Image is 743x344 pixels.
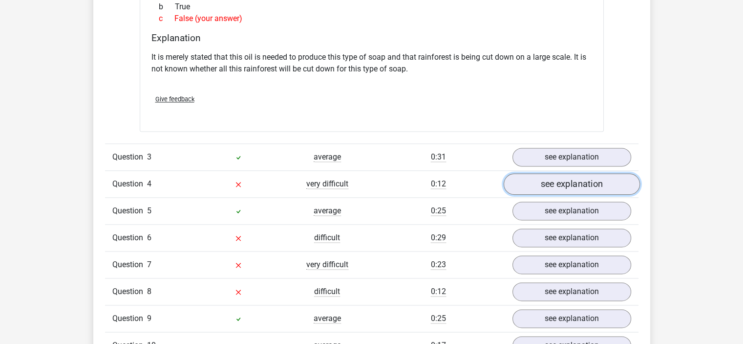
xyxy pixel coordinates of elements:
[431,179,446,189] span: 0:12
[512,229,631,247] a: see explanation
[306,179,348,189] span: very difficult
[512,309,631,328] a: see explanation
[314,152,341,162] span: average
[151,32,592,44] h4: Explanation
[147,179,151,188] span: 4
[155,95,194,103] span: Give feedback
[112,205,147,217] span: Question
[431,287,446,297] span: 0:12
[314,233,340,243] span: difficult
[112,151,147,163] span: Question
[147,260,151,269] span: 7
[431,260,446,270] span: 0:23
[512,148,631,166] a: see explanation
[512,282,631,301] a: see explanation
[151,1,592,13] div: True
[431,314,446,323] span: 0:25
[147,206,151,215] span: 5
[159,13,174,24] span: c
[314,287,340,297] span: difficult
[431,206,446,216] span: 0:25
[147,152,151,161] span: 3
[147,233,151,242] span: 6
[147,287,151,296] span: 8
[112,178,147,190] span: Question
[159,1,175,13] span: b
[147,314,151,323] span: 9
[112,286,147,298] span: Question
[431,233,446,243] span: 0:29
[512,255,631,274] a: see explanation
[314,314,341,323] span: average
[112,232,147,244] span: Question
[306,260,348,270] span: very difficult
[512,202,631,220] a: see explanation
[503,173,639,195] a: see explanation
[151,51,592,75] p: It is merely stated that this oil is needed to produce this type of soap and that rainforest is b...
[112,259,147,271] span: Question
[151,13,592,24] div: False (your answer)
[314,206,341,216] span: average
[112,313,147,324] span: Question
[431,152,446,162] span: 0:31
